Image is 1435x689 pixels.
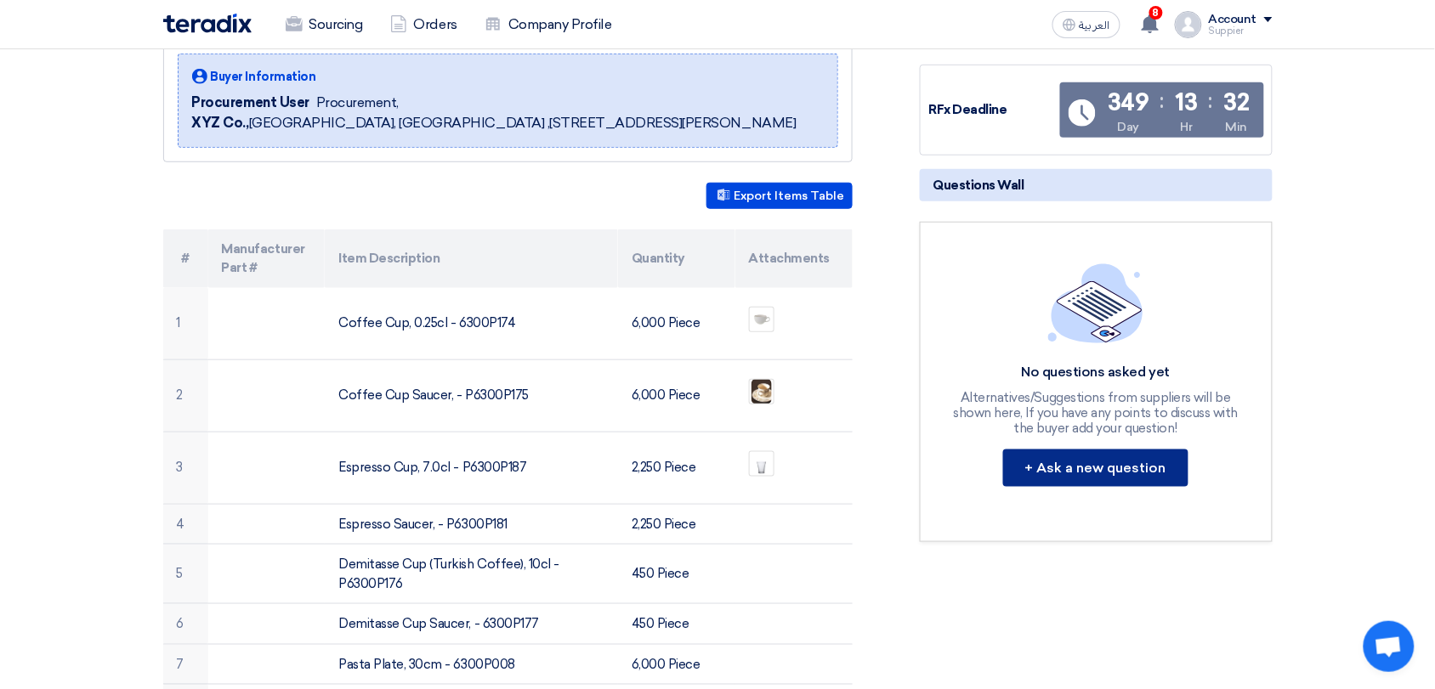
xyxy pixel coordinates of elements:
[325,545,618,604] td: Demitasse Cup (Turkish Coffee), 10cl - P6300P176
[163,14,252,33] img: Teradix logo
[933,176,1024,195] span: Questions Wall
[1181,118,1193,136] div: Hr
[618,644,735,685] td: 6,000 Piece
[1080,20,1110,31] span: العربية
[618,288,735,360] td: 6,000 Piece
[1052,11,1120,38] button: العربية
[208,229,326,288] th: Manufacturer Part #
[192,93,309,113] span: Procurement User
[618,432,735,504] td: 2,250 Piece
[163,504,208,545] td: 4
[1175,11,1202,38] img: profile_test.png
[163,545,208,604] td: 5
[1118,118,1140,136] div: Day
[706,183,853,209] button: Export Items Table
[325,229,618,288] th: Item Description
[1209,13,1257,27] div: Account
[163,229,208,288] th: #
[618,359,735,432] td: 6,000 Piece
[618,229,735,288] th: Quantity
[951,364,1240,381] div: No questions asked yet
[1176,91,1198,115] div: 13
[750,310,774,329] img: item_1755335457148.jpeg
[618,545,735,604] td: 450 Piece
[163,644,208,685] td: 7
[1149,6,1163,20] span: 8
[163,432,208,504] td: 3
[192,113,797,133] span: [GEOGRAPHIC_DATA], [GEOGRAPHIC_DATA] ,[STREET_ADDRESS][PERSON_NAME]
[325,604,618,645] td: Demitasse Cup Saucer, - 6300P177
[1226,118,1248,136] div: Min
[325,359,618,432] td: Coffee Cup Saucer, - P6300P175
[1003,449,1188,487] button: + Ask a new question
[750,452,774,476] img: item_1755335465769.jpeg
[735,229,853,288] th: Attachments
[192,115,249,131] b: XYZ Co.,
[377,6,471,43] a: Orders
[618,504,735,545] td: 2,250 Piece
[163,288,208,360] td: 1
[325,288,618,360] td: Coffee Cup, 0.25cl - 6300P174
[1108,91,1149,115] div: 349
[211,68,316,86] span: Buyer Information
[1209,26,1273,36] div: Suppier
[163,359,208,432] td: 2
[325,432,618,504] td: Espresso Cup, 7.0cl - P6300P187
[325,504,618,545] td: Espresso Saucer, - P6300P181
[618,604,735,645] td: 450 Piece
[325,644,618,685] td: Pasta Plate, 30cm - 6300P008
[316,93,399,113] span: Procurement,
[1224,91,1250,115] div: 32
[929,100,1057,120] div: RFx Deadline
[1209,86,1213,116] div: :
[951,390,1240,436] div: Alternatives/Suggestions from suppliers will be shown here, If you have any points to discuss wit...
[272,6,377,43] a: Sourcing
[163,604,208,645] td: 6
[471,6,626,43] a: Company Profile
[750,377,774,406] img: item_1755335461008.jpeg
[1364,621,1415,672] a: Open chat
[1048,263,1143,343] img: empty_state_list.svg
[1160,86,1165,116] div: :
